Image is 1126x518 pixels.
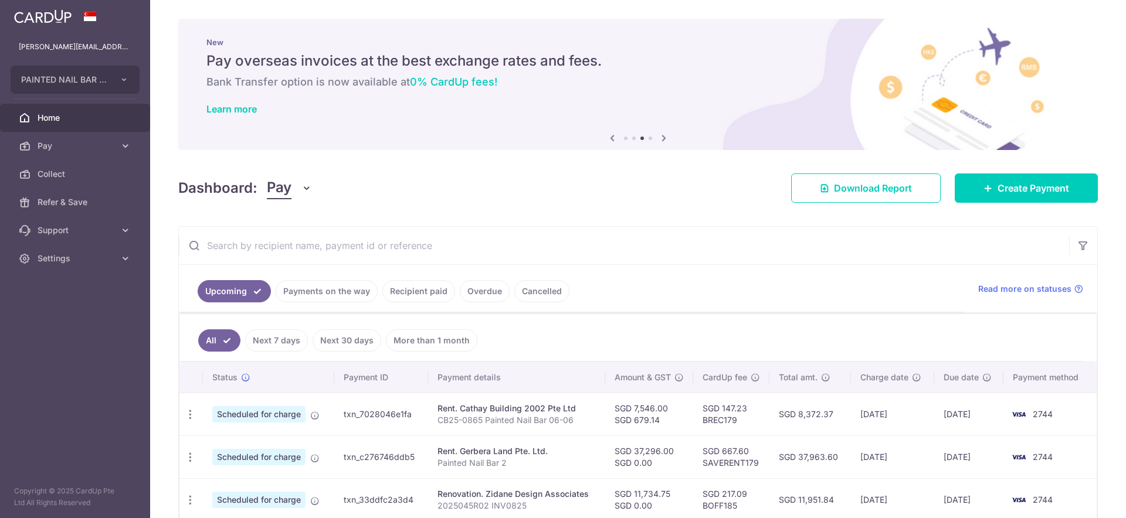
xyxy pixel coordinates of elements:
button: Pay [267,177,312,199]
span: Read more on statuses [978,283,1071,295]
td: txn_7028046e1fa [334,393,428,435]
td: SGD 667.60 SAVERENT179 [693,435,769,478]
a: Download Report [791,173,941,203]
span: 2744 [1033,409,1053,419]
span: Amount & GST [615,372,671,383]
span: Home [38,112,115,124]
span: Collect [38,168,115,180]
span: Settings [38,253,115,264]
td: SGD 147.23 BREC179 [693,393,769,435]
span: PAINTED NAIL BAR 2 PTE. LTD. [21,74,108,86]
span: Status [212,372,238,383]
a: Overdue [460,280,510,302]
a: Learn more [206,103,257,115]
span: Total amt. [779,372,818,383]
span: 0% CardUp fees! [410,76,497,88]
span: 2744 [1033,495,1053,505]
img: Bank Card [1007,407,1030,421]
td: SGD 8,372.37 [769,393,851,435]
a: Upcoming [198,280,271,302]
span: Create Payment [998,181,1069,195]
img: International Invoice Banner [178,19,1098,150]
a: Next 7 days [245,329,308,352]
a: Payments on the way [276,280,378,302]
p: 2025045R02 INV0825 [437,500,596,512]
p: CB25-0865 Painted Nail Bar 06-06 [437,414,596,426]
span: CardUp fee [703,372,747,383]
a: Cancelled [514,280,569,302]
a: More than 1 month [386,329,477,352]
span: Pay [267,177,291,199]
td: SGD 37,963.60 [769,435,851,478]
span: Charge date [860,372,908,383]
p: [PERSON_NAME][EMAIL_ADDRESS][DOMAIN_NAME] [19,41,131,53]
div: Rent. Cathay Building 2002 Pte Ltd [437,403,596,414]
div: Renovation. Zidane Design Associates [437,488,596,500]
h6: Bank Transfer option is now available at [206,75,1070,89]
span: Refer & Save [38,196,115,208]
h4: Dashboard: [178,178,257,199]
td: [DATE] [851,435,934,478]
a: Create Payment [955,173,1098,203]
input: Search by recipient name, payment id or reference [179,227,1069,264]
td: [DATE] [934,435,1004,478]
a: All [198,329,240,352]
span: 2744 [1033,452,1053,462]
span: Due date [944,372,979,383]
p: New [206,38,1070,47]
h5: Pay overseas invoices at the best exchange rates and fees. [206,52,1070,70]
span: Download Report [834,181,912,195]
td: SGD 7,546.00 SGD 679.14 [605,393,693,435]
button: PAINTED NAIL BAR 2 PTE. LTD. [11,66,140,94]
div: Rent. Gerbera Land Pte. Ltd. [437,445,596,457]
img: Bank Card [1007,493,1030,507]
iframe: Opens a widget where you can find more information [1050,483,1114,512]
img: Bank Card [1007,450,1030,464]
td: [DATE] [851,393,934,435]
p: Painted Nail Bar 2 [437,457,596,469]
span: Support [38,224,115,236]
img: CardUp [14,9,72,23]
td: SGD 37,296.00 SGD 0.00 [605,435,693,478]
span: Scheduled for charge [212,449,306,465]
th: Payment method [1003,362,1097,393]
a: Read more on statuses [978,283,1083,295]
td: [DATE] [934,393,1004,435]
span: Pay [38,140,115,152]
a: Recipient paid [382,280,455,302]
th: Payment details [428,362,605,393]
span: Scheduled for charge [212,406,306,422]
span: Scheduled for charge [212,492,306,508]
th: Payment ID [334,362,428,393]
td: txn_c276746ddb5 [334,435,428,478]
a: Next 30 days [313,329,381,352]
